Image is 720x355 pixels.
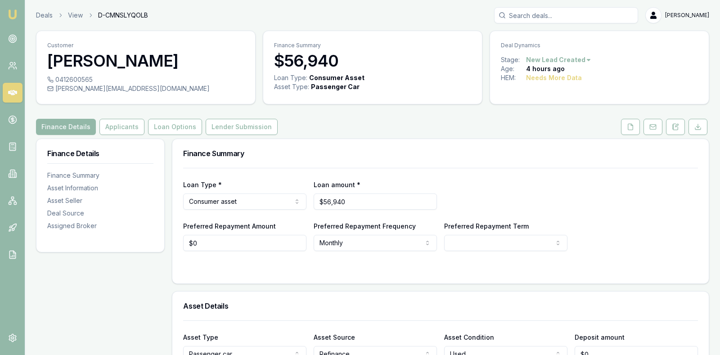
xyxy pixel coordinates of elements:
nav: breadcrumb [36,11,148,20]
button: Finance Details [36,119,96,135]
img: emu-icon-u.png [7,9,18,20]
label: Loan amount * [314,181,360,189]
div: Loan Type: [274,73,307,82]
div: 4 hours ago [526,64,565,73]
div: Needs More Data [526,73,582,82]
span: [PERSON_NAME] [665,12,709,19]
label: Preferred Repayment Term [444,222,529,230]
a: View [68,11,83,20]
div: Asset Information [47,184,153,193]
div: Assigned Broker [47,221,153,230]
button: Applicants [99,119,144,135]
div: Passenger Car [311,82,360,91]
label: Preferred Repayment Frequency [314,222,416,230]
label: Deposit amount [575,333,625,341]
button: Loan Options [148,119,202,135]
h3: Finance Summary [183,150,698,157]
div: Stage: [501,55,526,64]
div: HEM: [501,73,526,82]
a: Loan Options [146,119,204,135]
label: Preferred Repayment Amount [183,222,276,230]
h3: Finance Details [47,150,153,157]
span: D-CMNSLYQOLB [98,11,148,20]
input: $ [314,193,437,210]
div: [PERSON_NAME][EMAIL_ADDRESS][DOMAIN_NAME] [47,84,244,93]
input: $ [183,235,306,251]
h3: Asset Details [183,302,698,310]
input: Search deals [494,7,638,23]
a: Finance Details [36,119,98,135]
div: Consumer Asset [309,73,364,82]
div: Deal Source [47,209,153,218]
p: Deal Dynamics [501,42,698,49]
a: Applicants [98,119,146,135]
label: Asset Condition [444,333,494,341]
div: 0412600565 [47,75,244,84]
div: Age: [501,64,526,73]
label: Asset Source [314,333,355,341]
h3: [PERSON_NAME] [47,52,244,70]
a: Lender Submission [204,119,279,135]
button: New Lead Created [526,55,592,64]
label: Loan Type * [183,181,222,189]
button: Lender Submission [206,119,278,135]
div: Finance Summary [47,171,153,180]
p: Customer [47,42,244,49]
label: Asset Type [183,333,218,341]
div: Asset Type : [274,82,309,91]
p: Finance Summary [274,42,471,49]
div: Asset Seller [47,196,153,205]
a: Deals [36,11,53,20]
h3: $56,940 [274,52,471,70]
